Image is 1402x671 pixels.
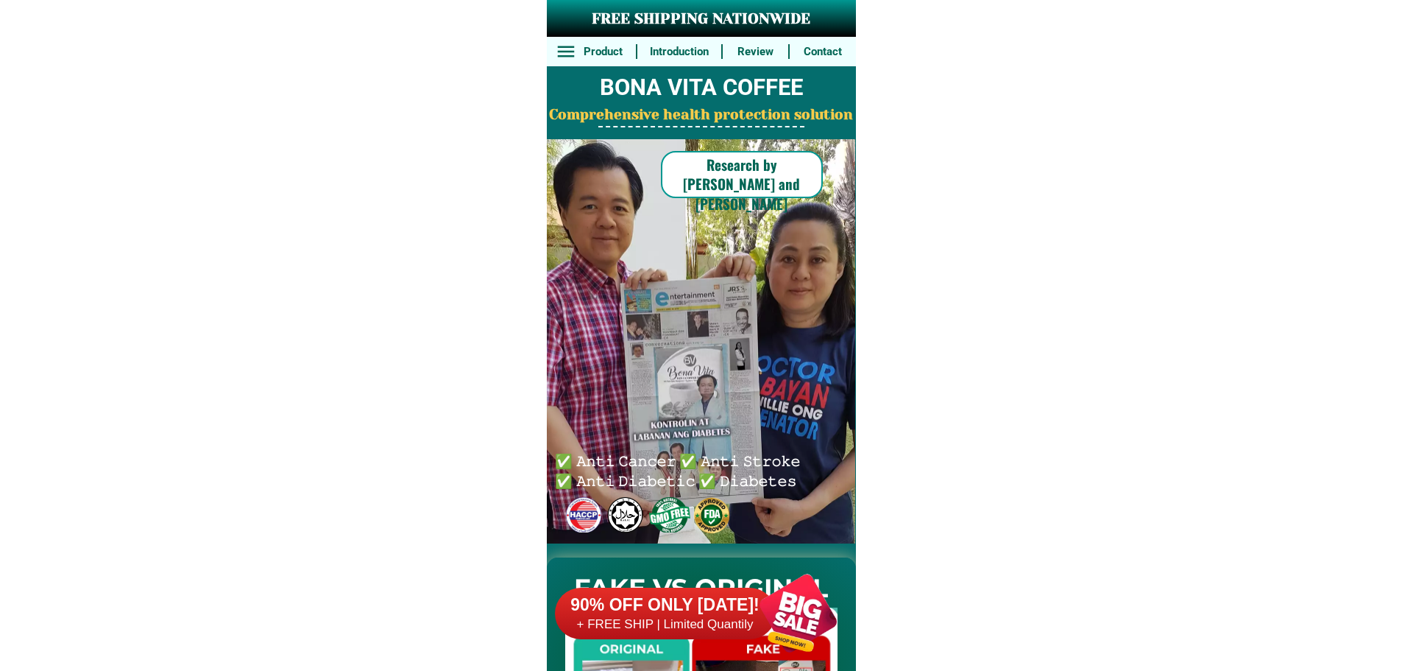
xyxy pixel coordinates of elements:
[731,43,781,60] h6: Review
[547,105,856,126] h2: Comprehensive health protection solution
[547,71,856,105] h2: BONA VITA COFFEE
[555,450,807,489] h6: ✅ 𝙰𝚗𝚝𝚒 𝙲𝚊𝚗𝚌𝚎𝚛 ✅ 𝙰𝚗𝚝𝚒 𝚂𝚝𝚛𝚘𝚔𝚎 ✅ 𝙰𝚗𝚝𝚒 𝙳𝚒𝚊𝚋𝚎𝚝𝚒𝚌 ✅ 𝙳𝚒𝚊𝚋𝚎𝚝𝚎𝚜
[578,43,628,60] h6: Product
[645,43,713,60] h6: Introduction
[798,43,848,60] h6: Contact
[547,8,856,30] h3: FREE SHIPPING NATIONWIDE
[555,594,776,616] h6: 90% OFF ONLY [DATE]!
[555,616,776,633] h6: + FREE SHIP | Limited Quantily
[661,155,823,214] h6: Research by [PERSON_NAME] and [PERSON_NAME]
[547,569,856,608] h2: FAKE VS ORIGINAL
